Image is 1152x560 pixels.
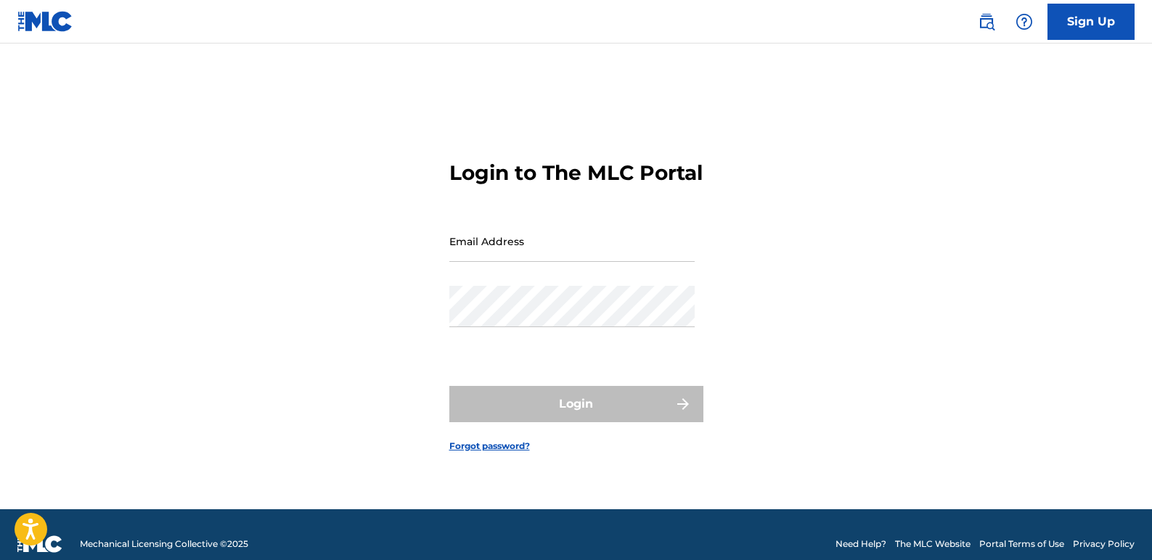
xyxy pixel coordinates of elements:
[80,538,248,551] span: Mechanical Licensing Collective © 2025
[1047,4,1135,40] a: Sign Up
[449,160,703,186] h3: Login to The MLC Portal
[1073,538,1135,551] a: Privacy Policy
[1010,7,1039,36] div: Help
[979,538,1064,551] a: Portal Terms of Use
[895,538,971,551] a: The MLC Website
[836,538,886,551] a: Need Help?
[972,7,1001,36] a: Public Search
[978,13,995,30] img: search
[1016,13,1033,30] img: help
[17,11,73,32] img: MLC Logo
[1079,490,1152,560] iframe: Chat Widget
[449,440,530,453] a: Forgot password?
[17,535,62,553] img: logo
